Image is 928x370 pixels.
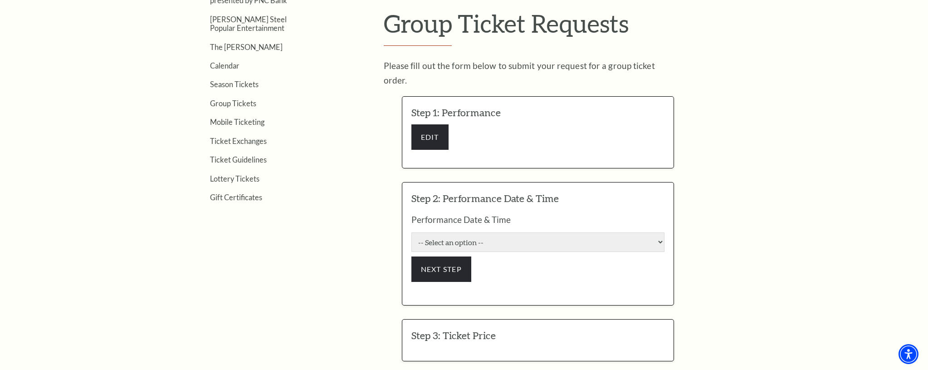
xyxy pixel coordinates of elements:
[210,118,264,126] a: Mobile Ticketing
[411,257,472,282] button: NEXT STEP
[411,124,449,150] button: EDIT
[384,9,692,46] h2: Group Ticket Requests
[411,214,511,225] label: Performance Date & Time
[384,59,679,88] p: Please fill out the form below to submit your request for a group ticket order.
[210,155,267,164] a: Ticket Guidelines
[210,174,259,183] a: Lottery Tickets
[210,80,259,89] a: Season Tickets
[210,15,287,32] a: [PERSON_NAME] Steel Popular Entertainment
[210,137,267,145] a: Ticket Exchanges
[411,329,664,343] h3: Step 3: Ticket Price
[210,43,283,51] a: The [PERSON_NAME]
[411,106,664,120] h3: Step 1: Performance
[411,192,664,206] h3: Step 2: Performance Date & Time
[210,99,256,108] a: Group Tickets
[210,193,262,202] a: Gift Certificates
[210,61,239,70] a: Calendar
[899,344,918,364] div: Accessibility Menu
